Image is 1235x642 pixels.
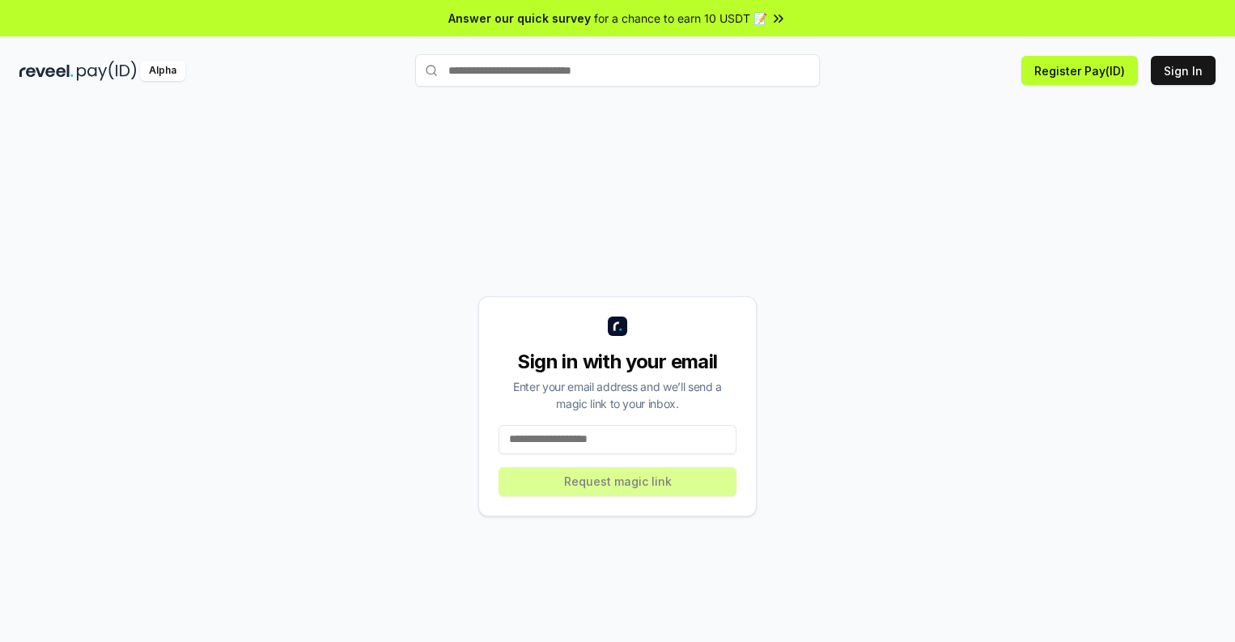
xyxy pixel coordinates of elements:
div: Alpha [140,61,185,81]
img: pay_id [77,61,137,81]
img: reveel_dark [19,61,74,81]
button: Register Pay(ID) [1021,56,1138,85]
span: for a chance to earn 10 USDT 📝 [594,10,767,27]
div: Enter your email address and we’ll send a magic link to your inbox. [499,378,736,412]
button: Sign In [1151,56,1216,85]
div: Sign in with your email [499,349,736,375]
img: logo_small [608,317,627,336]
span: Answer our quick survey [448,10,591,27]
